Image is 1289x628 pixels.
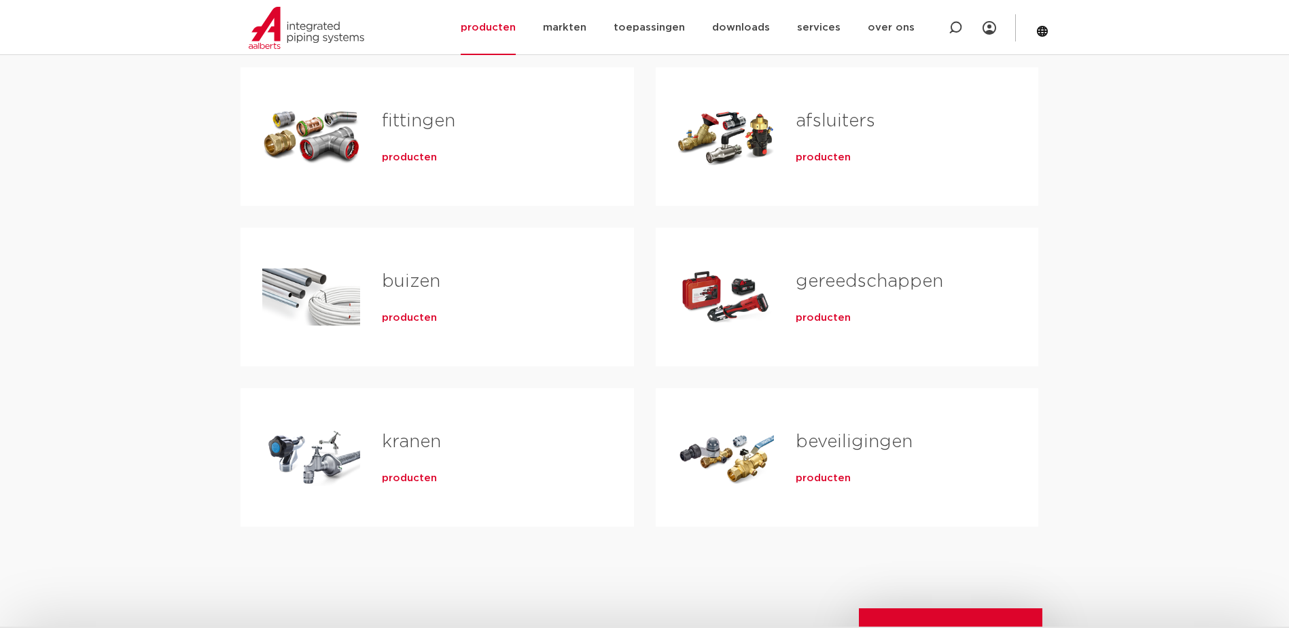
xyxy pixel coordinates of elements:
a: producten [796,472,851,485]
a: gereedschappen [796,273,943,290]
a: beveiligingen [796,433,913,451]
a: producten [382,151,437,164]
a: producten [382,311,437,325]
a: producten [796,151,851,164]
a: producten [382,472,437,485]
a: afsluiters [796,112,875,130]
a: producten [796,311,851,325]
a: fittingen [382,112,455,130]
a: kranen [382,433,441,451]
a: buizen [382,273,440,290]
